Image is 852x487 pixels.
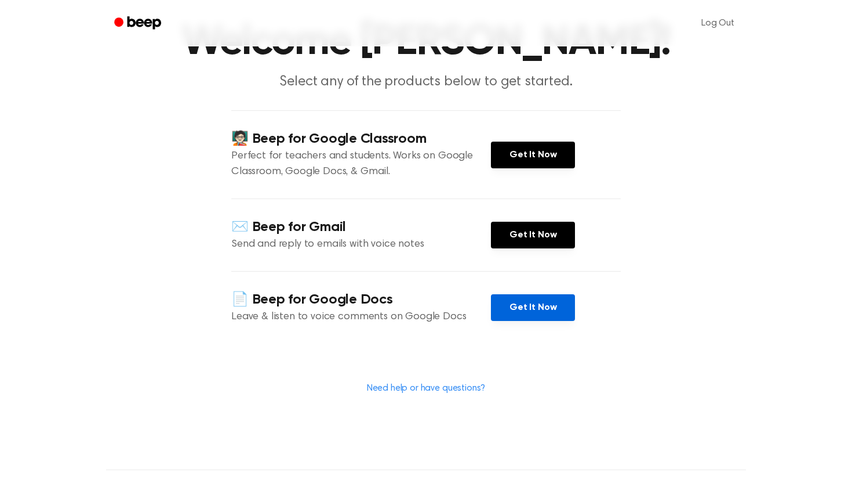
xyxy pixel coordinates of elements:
[231,129,491,149] h4: 🧑🏻‍🏫 Beep for Google Classroom
[203,73,649,92] p: Select any of the products below to get started.
[491,294,575,321] a: Get It Now
[231,218,491,237] h4: ✉️ Beep for Gmail
[491,142,575,168] a: Get It Now
[231,290,491,309] h4: 📄 Beep for Google Docs
[690,9,746,37] a: Log Out
[231,309,491,325] p: Leave & listen to voice comments on Google Docs
[367,384,486,393] a: Need help or have questions?
[106,12,172,35] a: Beep
[231,237,491,252] p: Send and reply to emails with voice notes
[231,149,491,180] p: Perfect for teachers and students. Works on Google Classroom, Google Docs, & Gmail.
[491,222,575,248] a: Get It Now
